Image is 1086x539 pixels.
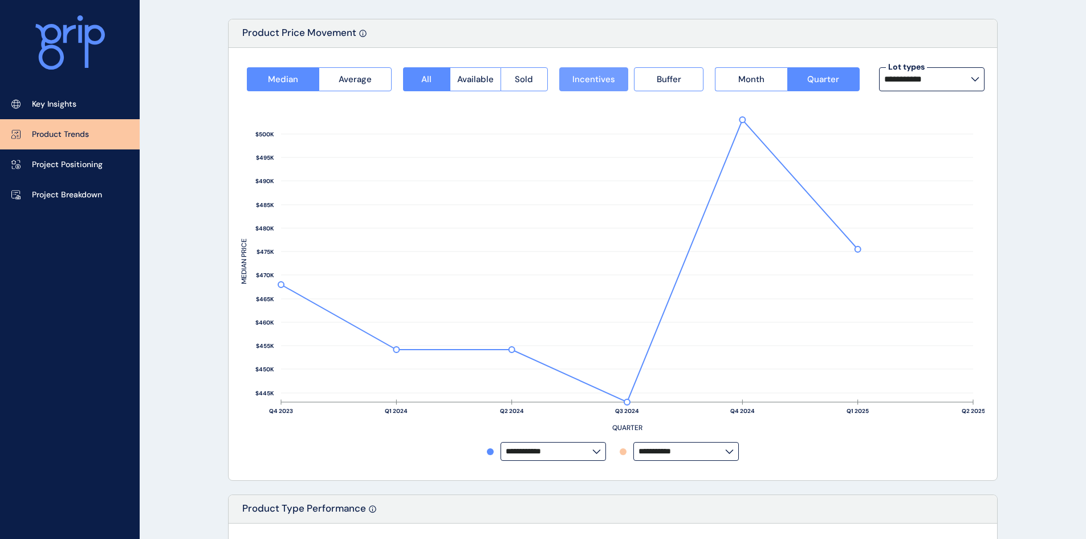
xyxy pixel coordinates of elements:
p: Product Type Performance [242,502,366,523]
text: Q2 2024 [500,407,524,415]
button: Month [715,67,787,91]
text: Q3 2024 [615,407,639,415]
text: $455K [256,342,274,350]
span: All [421,74,432,85]
button: All [403,67,450,91]
text: $495K [256,154,274,161]
text: Q2 2025 [962,407,985,415]
p: Key Insights [32,99,76,110]
text: $460K [255,319,274,326]
button: Median [247,67,319,91]
button: Average [319,67,391,91]
p: Product Trends [32,129,89,140]
text: Q1 2024 [385,407,408,415]
text: $470K [256,271,274,279]
text: $490K [255,177,274,185]
label: Lot types [886,62,927,73]
text: MEDIAN PRICE [239,238,249,284]
text: Q4 2023 [269,407,293,415]
span: Month [738,74,764,85]
button: Quarter [787,67,860,91]
span: Quarter [807,74,839,85]
text: $445K [255,390,274,397]
text: $500K [255,131,274,138]
text: $485K [256,201,274,209]
span: Buffer [657,74,681,85]
button: Available [450,67,501,91]
text: QUARTER [612,423,642,432]
text: Q1 2025 [847,407,869,415]
p: Product Price Movement [242,26,356,47]
span: Average [339,74,372,85]
span: Incentives [572,74,615,85]
text: $480K [255,225,274,232]
span: Median [268,74,298,85]
text: Q4 2024 [730,407,755,415]
text: $475K [257,248,274,256]
p: Project Breakdown [32,189,102,201]
p: Project Positioning [32,159,103,171]
span: Sold [515,74,533,85]
text: $450K [255,366,274,373]
button: Buffer [634,67,703,91]
button: Incentives [559,67,629,91]
text: $465K [256,295,274,303]
span: Available [457,74,494,85]
button: Sold [501,67,548,91]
